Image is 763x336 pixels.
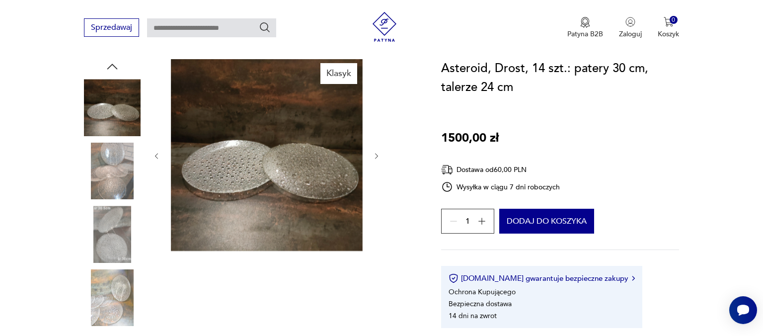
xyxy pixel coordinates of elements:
img: Ikona certyfikatu [449,273,458,283]
button: Dodaj do koszyka [499,209,594,234]
p: Zaloguj [619,29,642,39]
button: Zaloguj [619,17,642,39]
img: Zdjęcie produktu Asteroid, Drost, 14 szt.: patery 30 cm, talerze 24 cm [84,79,141,136]
a: Ikona medaluPatyna B2B [567,17,603,39]
img: Ikona strzałki w prawo [632,276,635,281]
img: Zdjęcie produktu Asteroid, Drost, 14 szt.: patery 30 cm, talerze 24 cm [84,269,141,326]
li: Ochrona Kupującego [449,287,516,297]
img: Patyna - sklep z meblami i dekoracjami vintage [370,12,399,42]
button: Szukaj [259,21,271,33]
p: 1500,00 zł [441,129,499,148]
button: Patyna B2B [567,17,603,39]
p: Koszyk [658,29,679,39]
div: Klasyk [320,63,357,84]
button: 0Koszyk [658,17,679,39]
span: 1 [465,218,470,225]
button: Sprzedawaj [84,18,139,37]
li: Bezpieczna dostawa [449,299,512,309]
h1: Asteroid, Drost, 14 szt.: patery 30 cm, talerze 24 cm [441,59,679,97]
div: Dostawa od 60,00 PLN [441,164,560,176]
img: Zdjęcie produktu Asteroid, Drost, 14 szt.: patery 30 cm, talerze 24 cm [84,143,141,199]
iframe: Smartsupp widget button [729,296,757,324]
img: Ikona medalu [580,17,590,28]
div: 0 [670,16,678,24]
img: Ikona koszyka [664,17,674,27]
img: Zdjęcie produktu Asteroid, Drost, 14 szt.: patery 30 cm, talerze 24 cm [84,206,141,262]
li: 14 dni na zwrot [449,311,497,321]
div: Wysyłka w ciągu 7 dni roboczych [441,181,560,193]
a: Sprzedawaj [84,25,139,32]
p: Patyna B2B [567,29,603,39]
img: Ikonka użytkownika [625,17,635,27]
img: Zdjęcie produktu Asteroid, Drost, 14 szt.: patery 30 cm, talerze 24 cm [171,59,363,251]
img: Ikona dostawy [441,164,453,176]
button: [DOMAIN_NAME] gwarantuje bezpieczne zakupy [449,273,635,283]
